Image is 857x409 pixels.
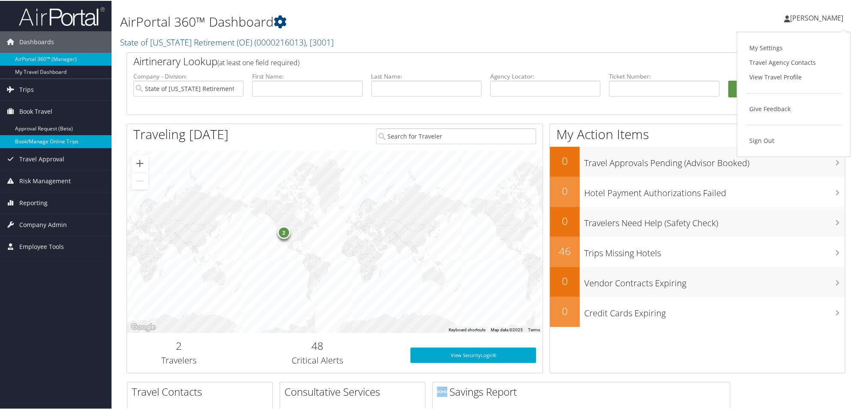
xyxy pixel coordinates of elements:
h2: Airtinerary Lookup [133,53,779,68]
div: 2 [277,225,290,238]
label: First Name: [252,71,362,80]
span: , [ 3001 ] [306,36,334,47]
h2: 0 [550,303,580,318]
a: Open this area in Google Maps (opens a new window) [129,321,157,332]
a: Travel Agency Contacts [746,55,842,69]
span: Company Admin [19,213,67,235]
img: airportal-logo.png [19,6,105,26]
h3: Critical Alerts [237,354,398,366]
a: 0Travelers Need Help (Safety Check) [550,206,845,236]
a: My Settings [746,40,842,55]
button: Zoom in [131,154,148,171]
a: Give Feedback [746,101,842,115]
label: Ticket Number: [609,71,719,80]
span: Travel Approval [19,148,64,169]
h3: Travelers [133,354,224,366]
input: Search for Traveler [376,127,537,143]
button: Search [728,80,839,97]
h2: 0 [550,213,580,227]
label: Last Name: [371,71,482,80]
a: State of [US_STATE] Retirement (OE) [120,36,334,47]
label: Agency Locator: [490,71,601,80]
span: Map data ©2025 [491,327,523,331]
h2: 0 [550,183,580,197]
img: domo-logo.png [437,386,447,396]
h3: Trips Missing Hotels [584,242,845,258]
a: 0Travel Approvals Pending (Advisor Booked) [550,146,845,176]
h2: 48 [237,338,398,352]
h2: 46 [550,243,580,258]
h2: 2 [133,338,224,352]
a: View SecurityLogic® [410,347,536,362]
span: [PERSON_NAME] [790,12,843,22]
h1: AirPortal 360™ Dashboard [120,12,608,30]
h1: Traveling [DATE] [133,124,229,142]
button: Zoom out [131,172,148,189]
span: (at least one field required) [217,57,299,67]
a: Sign Out [746,133,842,147]
h3: Travel Approvals Pending (Advisor Booked) [584,152,845,168]
span: ( 0000216013 ) [254,36,306,47]
label: Company - Division: [133,71,244,80]
a: 46Trips Missing Hotels [550,236,845,266]
h2: Travel Contacts [132,384,272,398]
a: 0Hotel Payment Authorizations Failed [550,176,845,206]
h3: Vendor Contracts Expiring [584,272,845,288]
span: Trips [19,78,34,100]
span: Risk Management [19,170,71,191]
h2: Consultative Services [284,384,425,398]
h3: Hotel Payment Authorizations Failed [584,182,845,198]
a: [PERSON_NAME] [784,4,852,30]
h3: Travelers Need Help (Safety Check) [584,212,845,228]
a: 0Vendor Contracts Expiring [550,266,845,296]
img: Google [129,321,157,332]
h3: Credit Cards Expiring [584,302,845,318]
a: Terms (opens in new tab) [528,327,540,331]
span: Employee Tools [19,235,64,257]
a: View Travel Profile [746,69,842,84]
h2: 0 [550,153,580,167]
h2: Savings Report [437,384,730,398]
h2: 0 [550,273,580,288]
button: Keyboard shortcuts [449,326,486,332]
span: Dashboards [19,30,54,52]
span: Book Travel [19,100,52,121]
span: Reporting [19,191,48,213]
h1: My Action Items [550,124,845,142]
a: 0Credit Cards Expiring [550,296,845,326]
